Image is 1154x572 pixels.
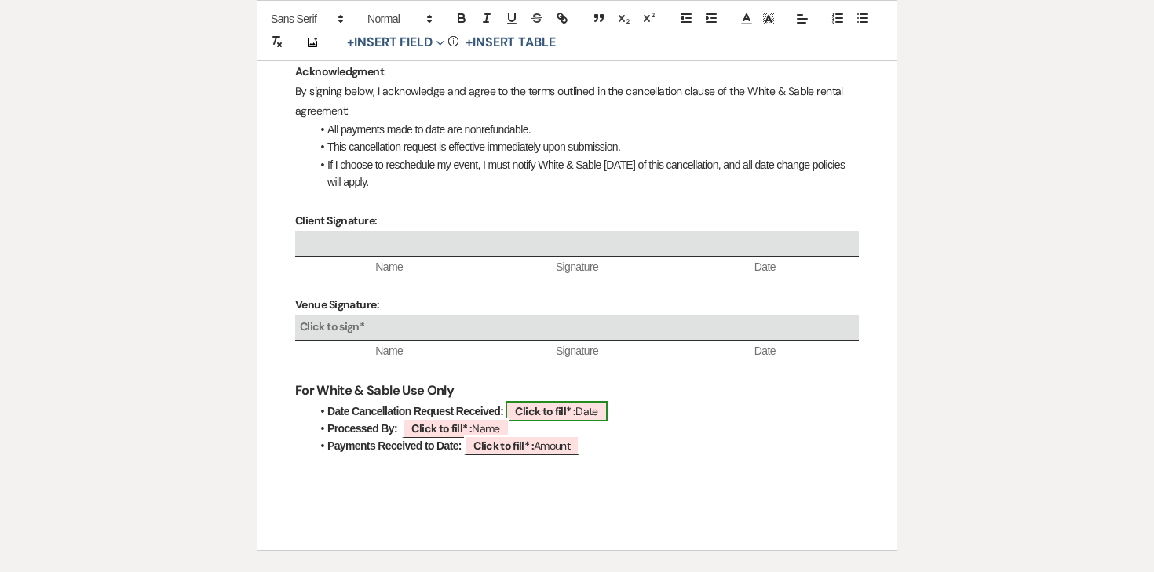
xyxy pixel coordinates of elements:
[295,382,454,399] strong: For White & Sable Use Only
[295,64,384,78] strong: Acknowledgment
[295,297,379,312] strong: Venue Signature:
[295,344,483,359] span: Name
[311,138,859,155] li: This cancellation request is effective immediately upon submission.
[300,319,364,333] b: Click to sign*
[736,9,758,28] span: Text Color
[671,344,859,359] span: Date
[671,260,859,275] span: Date
[327,405,503,417] strong: Date Cancellation Request Received:
[791,9,813,28] span: Alignment
[466,36,473,49] span: +
[341,33,450,52] button: Insert Field
[506,401,607,421] span: Date
[473,439,534,453] b: Click to fill* :
[758,9,780,28] span: Text Background Color
[460,33,561,52] button: +Insert Table
[347,36,354,49] span: +
[295,82,859,121] p: By signing below, I acknowledge and agree to the terms outlined in the cancellation clause of the...
[483,344,670,359] span: Signature
[311,156,859,191] li: If I choose to reschedule my event, I must notify White & Sable [DATE] of this cancellation, and ...
[295,260,483,275] span: Name
[515,404,575,418] b: Click to fill* :
[327,439,462,452] strong: Payments Received to Date:
[327,422,397,435] strong: Processed By:
[411,421,472,435] b: Click to fill* :
[483,260,670,275] span: Signature
[402,418,509,438] span: Name
[464,435,579,455] span: Amount
[295,213,377,228] strong: Client Signature:
[311,121,859,138] li: All payments made to date are nonrefundable.
[360,9,437,28] span: Header Formats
